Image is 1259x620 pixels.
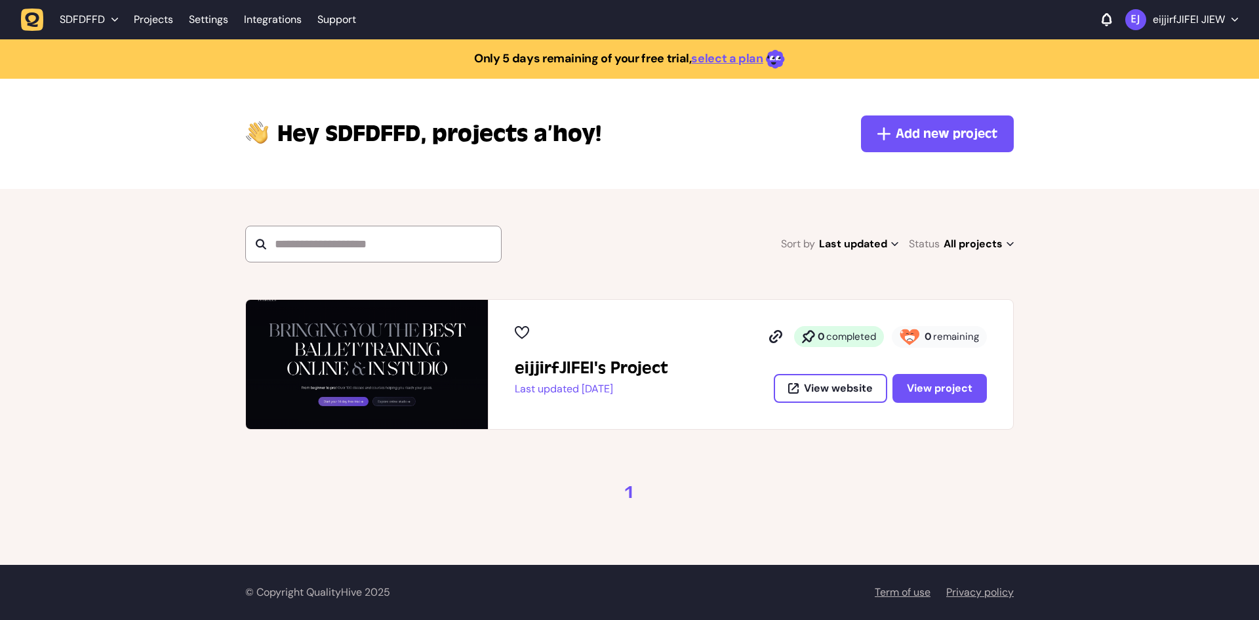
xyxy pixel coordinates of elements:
[60,13,105,26] span: SDFDFFD
[244,8,302,31] a: Integrations
[189,8,228,31] a: Settings
[766,50,785,69] img: emoji
[875,585,930,599] a: Term of use
[515,358,668,379] h2: eijjirfJIFEI's Project
[946,585,1014,599] a: Privacy policy
[774,374,887,403] button: View website
[474,51,691,66] strong: Only 5 days remaining of your free trial,
[818,330,825,343] strong: 0
[277,118,601,150] p: projects a’hoy!
[909,235,940,253] span: Status
[819,235,898,253] span: Last updated
[804,383,873,394] span: View website
[933,330,979,343] span: remaining
[896,125,997,143] span: Add new project
[245,118,270,145] img: hi-hand
[624,482,635,503] a: 1
[1125,9,1146,30] img: eijjirfJIFEI JIEW
[277,118,427,150] span: SDFDFFD
[246,300,488,429] img: eijjirfJIFEI's Project
[317,13,356,26] a: Support
[245,585,390,599] span: © Copyright QualityHive 2025
[1125,9,1238,30] button: eijjirfJIFEI JIEW
[944,235,1014,253] span: All projects
[826,330,876,343] span: completed
[1153,13,1225,26] p: eijjirfJIFEI JIEW
[515,382,668,396] p: Last updated [DATE]
[21,8,126,31] button: SDFDFFD
[892,374,987,403] button: View project
[691,51,763,66] a: select a plan
[861,115,1014,152] button: Add new project
[134,8,173,31] a: Projects
[781,235,815,253] span: Sort by
[907,383,972,394] span: View project
[925,330,932,343] strong: 0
